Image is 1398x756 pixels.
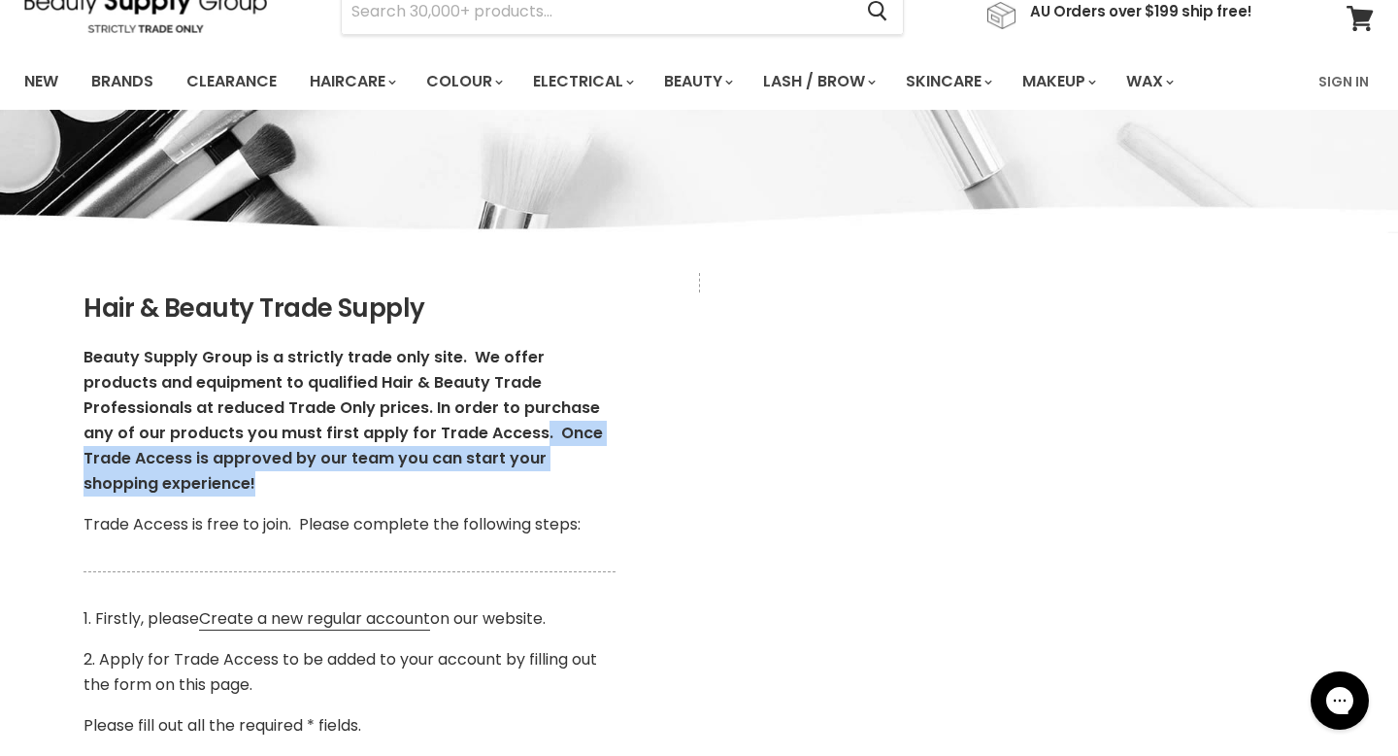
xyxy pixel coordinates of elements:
[172,61,291,102] a: Clearance
[83,647,615,698] p: 2. Apply for Trade Access to be added to your account by filling out the form on this page.
[412,61,515,102] a: Colour
[518,61,646,102] a: Electrical
[1008,61,1108,102] a: Makeup
[10,61,73,102] a: New
[83,512,615,537] p: Trade Access is free to join. Please complete the following steps:
[1112,61,1185,102] a: Wax
[83,294,615,324] h2: Hair & Beauty Trade Supply
[649,61,745,102] a: Beauty
[83,713,615,739] p: Please fill out all the required * fields.
[77,61,168,102] a: Brands
[891,61,1004,102] a: Skincare
[10,53,1248,110] ul: Main menu
[1307,61,1381,102] a: Sign In
[199,607,430,631] a: Create a new regular account
[1301,665,1379,737] iframe: Gorgias live chat messenger
[295,61,408,102] a: Haircare
[83,345,615,497] p: Beauty Supply Group is a strictly trade only site. We offer products and equipment to qualified H...
[749,61,887,102] a: Lash / Brow
[83,606,615,632] p: 1. Firstly, please on our website.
